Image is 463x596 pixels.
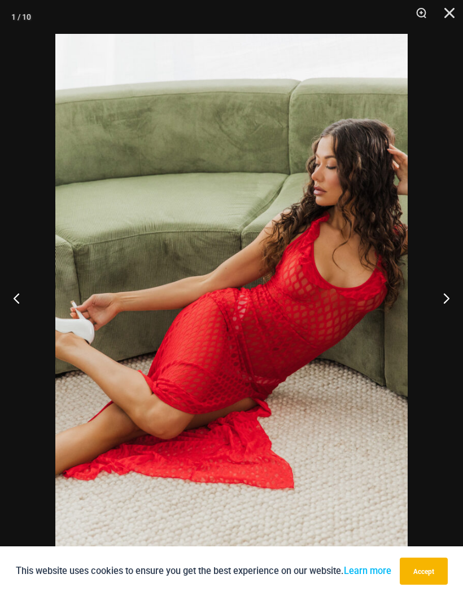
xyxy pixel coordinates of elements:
[55,34,408,562] img: Sometimes Red 587 Dress 10
[16,563,391,579] p: This website uses cookies to ensure you get the best experience on our website.
[400,558,448,585] button: Accept
[421,270,463,326] button: Next
[344,566,391,576] a: Learn more
[11,8,31,25] div: 1 / 10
